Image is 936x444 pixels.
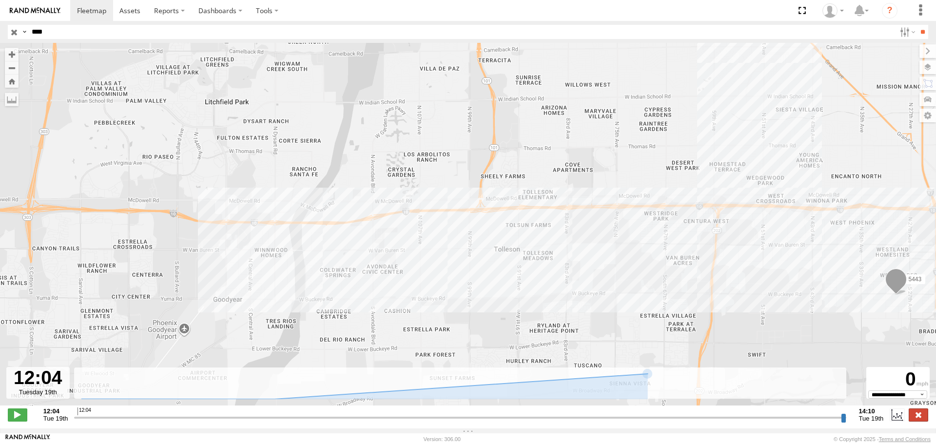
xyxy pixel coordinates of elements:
[909,408,928,421] label: Close
[879,436,931,442] a: Terms and Conditions
[78,407,91,415] span: 12:04
[20,25,28,39] label: Search Query
[882,3,897,19] i: ?
[5,93,19,106] label: Measure
[896,25,917,39] label: Search Filter Options
[868,368,928,390] div: 0
[859,407,884,415] strong: 14:10
[5,48,19,61] button: Zoom in
[5,61,19,75] button: Zoom out
[43,407,68,415] strong: 12:04
[8,408,27,421] label: Play/Stop
[424,436,461,442] div: Version: 306.00
[834,436,931,442] div: © Copyright 2025 -
[909,276,922,283] span: 5443
[859,415,884,422] span: Tue 19th Aug 2025
[5,434,50,444] a: Visit our Website
[5,75,19,88] button: Zoom Home
[919,109,936,122] label: Map Settings
[819,3,847,18] div: Edward Espinoza
[10,7,60,14] img: rand-logo.svg
[43,415,68,422] span: Tue 19th Aug 2025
